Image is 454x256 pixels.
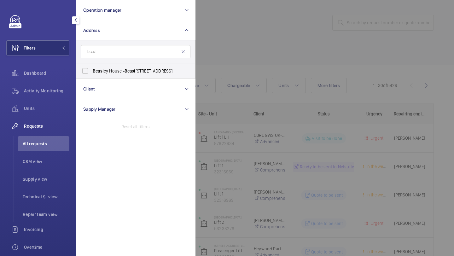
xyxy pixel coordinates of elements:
span: Units [24,105,69,112]
span: Supply view [23,176,69,182]
span: Technical S. view [23,194,69,200]
span: CSM view [23,158,69,165]
span: Dashboard [24,70,69,76]
span: Overtime [24,244,69,250]
span: Filters [24,45,36,51]
span: Requests [24,123,69,129]
button: Filters [6,40,69,55]
span: All requests [23,141,69,147]
span: Repair team view [23,211,69,218]
span: Activity Monitoring [24,88,69,94]
span: Invoicing [24,226,69,233]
